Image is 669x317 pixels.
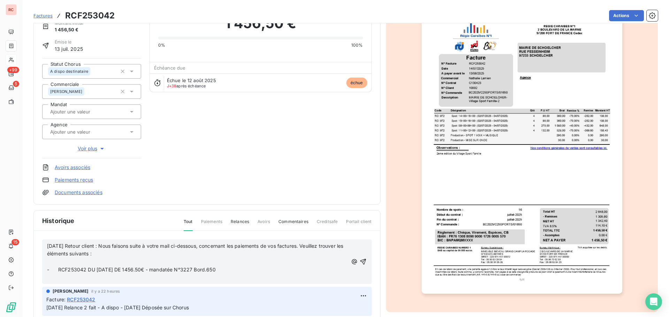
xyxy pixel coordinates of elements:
img: invoice_thumbnail [422,10,622,294]
a: Avoirs associés [55,164,90,171]
span: Historique [42,216,75,225]
span: Paiements [201,219,222,230]
span: après échéance [167,84,206,88]
div: Open Intercom Messenger [645,293,662,310]
span: - RCF253042 DU [DATE] DE 1456.50€ - mandatée N°3227 Bord.650 [47,267,216,272]
span: Échue le 12 août 2025 [167,78,216,83]
span: 100% [351,42,363,48]
span: Commentaires [278,219,308,230]
span: A dispo destinataire [50,69,88,73]
span: [PERSON_NAME] [50,89,82,94]
span: Montant initial [55,20,83,26]
a: Factures [33,12,53,19]
span: 5 [13,81,19,87]
a: Documents associés [55,189,102,196]
span: [DATE] Retour client : Nous faisons suite à votre mail ci-dessous, concernant les paiements de vo... [47,243,345,257]
span: Portail client [346,219,371,230]
span: Tout [184,219,193,231]
span: Factures [33,13,53,18]
div: RC [6,4,17,15]
span: 0% [158,42,165,48]
span: 1 456,50 € [55,26,83,33]
h3: RCF253042 [65,9,115,22]
span: +99 [7,67,19,73]
img: Logo LeanPay [6,302,17,313]
input: Ajouter une valeur [49,109,120,115]
button: Actions [609,10,644,21]
span: Avoirs [257,219,270,230]
input: Ajouter une valeur [49,129,120,135]
button: Voir plus [42,145,141,152]
span: [PERSON_NAME] [53,288,89,294]
span: Creditsafe [317,219,338,230]
span: Échéance due [154,65,186,71]
span: échue [346,78,367,88]
span: Émise le [55,39,83,45]
span: Facture : [46,296,66,303]
span: Relances [231,219,249,230]
a: Paiements reçus [55,176,93,183]
span: RCF253042 [67,296,95,303]
span: [DATE] Relance 2 fait - A dispo - [DATE] Déposée sur Chorus [46,304,189,310]
span: Voir plus [78,145,106,152]
span: il y a 22 heures [91,289,120,293]
span: 15 [11,239,19,245]
span: 1 456,50 € [225,13,297,34]
span: J+38 [167,84,177,88]
span: 13 juil. 2025 [55,45,83,53]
